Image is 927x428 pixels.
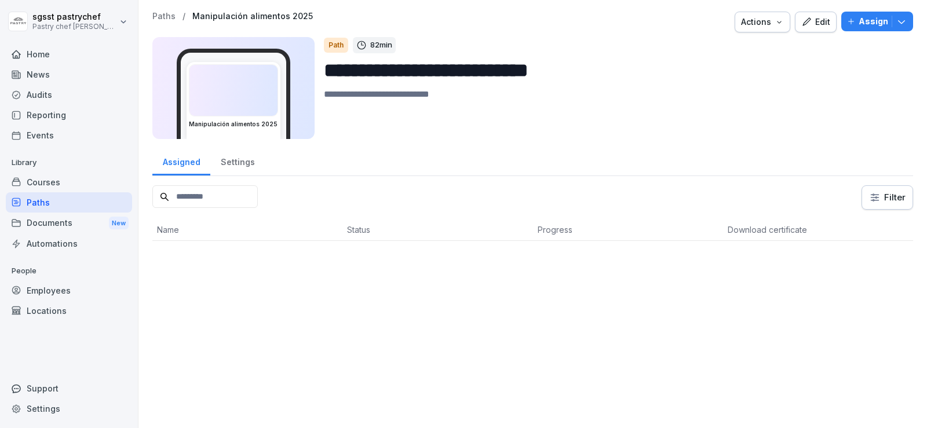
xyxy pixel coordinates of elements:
th: Download certificate [723,219,913,241]
a: Employees [6,280,132,301]
p: Assign [859,15,888,28]
a: Courses [6,172,132,192]
div: New [109,217,129,230]
p: Pastry chef [PERSON_NAME] y Cocina gourmet [32,23,117,31]
a: Reporting [6,105,132,125]
h3: Manipulación alimentos 2025 [189,120,278,129]
p: 82 min [370,39,392,51]
a: Audits [6,85,132,105]
th: Progress [533,219,723,241]
p: People [6,262,132,280]
div: Filter [869,192,906,203]
a: Manipulación alimentos 2025 [192,12,313,21]
a: Home [6,44,132,64]
p: sgsst pastrychef [32,12,117,22]
th: Status [342,219,532,241]
a: Paths [152,12,176,21]
button: Assign [841,12,913,31]
div: Edit [801,16,830,28]
div: Documents [6,213,132,234]
a: Assigned [152,146,210,175]
a: Settings [6,398,132,419]
th: Name [152,219,342,241]
button: Actions [735,12,790,32]
p: Library [6,153,132,172]
div: Path [324,38,348,53]
a: Automations [6,233,132,254]
p: / [183,12,185,21]
a: Settings [210,146,265,175]
a: Events [6,125,132,145]
a: Paths [6,192,132,213]
a: Locations [6,301,132,321]
div: Actions [741,16,784,28]
div: Support [6,378,132,398]
a: DocumentsNew [6,213,132,234]
a: News [6,64,132,85]
button: Edit [795,12,837,32]
button: Filter [862,186,913,209]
